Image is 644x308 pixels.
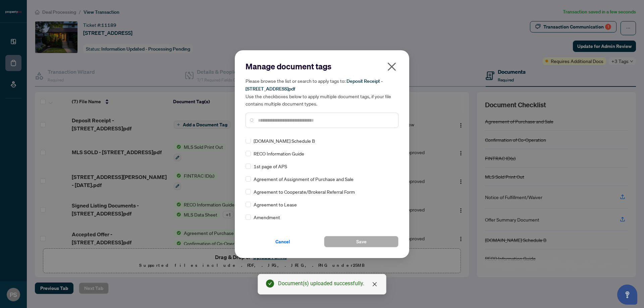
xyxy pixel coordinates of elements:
[246,236,320,247] button: Cancel
[254,188,355,195] span: Agreement to Cooperate/Brokeral Referral Form
[246,61,398,72] h2: Manage document tags
[275,236,290,247] span: Cancel
[246,78,383,92] span: Deposit Receipt - [STREET_ADDRESS]pdf
[324,236,398,247] button: Save
[254,163,287,170] span: 1st page of APS
[386,61,397,72] span: close
[278,280,378,288] div: Document(s) uploaded successfully.
[371,281,378,288] a: Close
[617,285,637,305] button: Open asap
[254,213,280,221] span: Amendment
[266,280,274,288] span: check-circle
[254,175,354,183] span: Agreement of Assignment of Purchase and Sale
[254,150,304,157] span: RECO Information Guide
[246,77,398,107] h5: Please browse the list or search to apply tags to: Use the checkboxes below to apply multiple doc...
[372,282,377,287] span: close
[254,137,315,144] span: [DOMAIN_NAME] Schedule B
[254,201,297,208] span: Agreement to Lease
